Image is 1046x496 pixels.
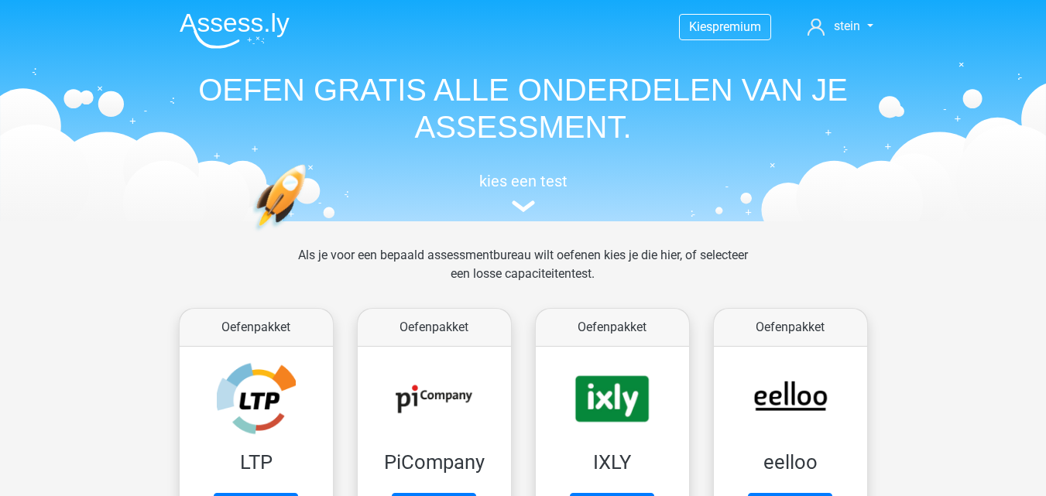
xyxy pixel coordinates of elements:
img: assessment [512,200,535,212]
a: Kiespremium [680,16,770,37]
span: stein [834,19,860,33]
a: stein [801,17,879,36]
span: premium [712,19,761,34]
h5: kies een test [167,172,880,190]
a: kies een test [167,172,880,213]
img: Assessly [180,12,290,49]
span: Kies [689,19,712,34]
h1: OEFEN GRATIS ALLE ONDERDELEN VAN JE ASSESSMENT. [167,71,880,145]
img: oefenen [252,164,366,304]
div: Als je voor een bepaald assessmentbureau wilt oefenen kies je die hier, of selecteer een losse ca... [286,246,760,302]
